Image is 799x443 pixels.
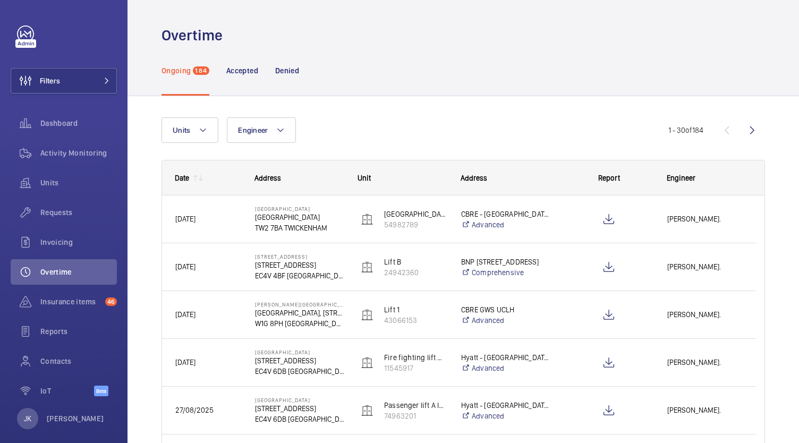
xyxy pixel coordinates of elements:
button: Units [161,117,218,143]
img: elevator.svg [361,404,373,417]
p: [GEOGRAPHIC_DATA] (MRL) [384,209,447,219]
p: [PERSON_NAME] [47,413,104,424]
span: [DATE] [175,262,195,271]
span: 184 [193,66,209,75]
p: [GEOGRAPHIC_DATA] [255,349,344,355]
span: Report [598,174,620,182]
span: Overtime [40,267,117,277]
p: [STREET_ADDRESS] [255,260,344,270]
p: [STREET_ADDRESS] [255,403,344,414]
a: Advanced [461,315,550,326]
span: Unit [358,174,371,182]
span: Dashboard [40,118,117,129]
span: [DATE] [175,358,195,367]
span: Requests [40,207,117,218]
span: Insurance items [40,296,101,307]
p: [STREET_ADDRESS] [255,253,344,260]
p: Ongoing [161,65,191,76]
span: Beta [94,386,108,396]
a: Advanced [461,219,550,230]
span: Reports [40,326,117,337]
button: Engineer [227,117,296,143]
span: [PERSON_NAME]. [667,261,743,273]
span: Invoicing [40,237,117,248]
span: [DATE] [175,310,195,319]
p: CBRE - [GEOGRAPHIC_DATA] [461,209,550,219]
span: Activity Monitoring [40,148,117,158]
p: 11545917 [384,363,447,373]
p: [STREET_ADDRESS] [255,355,344,366]
span: of [685,126,692,134]
span: Address [461,174,487,182]
span: 27/08/2025 [175,406,214,414]
button: Filters [11,68,117,93]
p: BNP [STREET_ADDRESS] [461,257,550,267]
p: Hyatt - [GEOGRAPHIC_DATA] [461,400,550,411]
p: 54982789 [384,219,447,230]
span: Contacts [40,356,117,367]
img: elevator.svg [361,309,373,321]
span: [PERSON_NAME]. [667,404,743,416]
p: Denied [275,65,299,76]
img: elevator.svg [361,261,373,274]
p: EC4V 6DB [GEOGRAPHIC_DATA] [255,414,344,424]
span: [PERSON_NAME]. [667,213,743,225]
span: Units [173,126,190,134]
p: Accepted [226,65,258,76]
p: EC4V 4BF [GEOGRAPHIC_DATA] [255,270,344,281]
img: elevator.svg [361,356,373,369]
span: 1 - 30 184 [668,126,703,134]
span: Units [40,177,117,188]
p: EC4V 6DB [GEOGRAPHIC_DATA] [255,366,344,377]
p: Fire fighting lift mp500 [384,352,447,363]
img: elevator.svg [361,213,373,226]
span: [PERSON_NAME]. [667,356,743,369]
p: W1G 8PH [GEOGRAPHIC_DATA] [255,318,344,329]
p: TW2 7BA TWICKENHAM [255,223,344,233]
span: Engineer [238,126,268,134]
p: 74963201 [384,411,447,421]
span: Engineer [667,174,695,182]
a: Comprehensive [461,267,550,278]
p: Hyatt - [GEOGRAPHIC_DATA] [461,352,550,363]
div: Date [175,174,189,182]
p: Lift B [384,257,447,267]
p: [GEOGRAPHIC_DATA], [STREET_ADDRESS][PERSON_NAME], [255,308,344,318]
p: [GEOGRAPHIC_DATA] [255,206,344,212]
p: JK [24,413,31,424]
p: 24942360 [384,267,447,278]
span: Filters [40,75,60,86]
span: 46 [105,297,117,306]
p: Lift 1 [384,304,447,315]
span: Address [254,174,281,182]
p: 43066153 [384,315,447,326]
span: [DATE] [175,215,195,223]
p: [GEOGRAPHIC_DATA] [255,212,344,223]
p: Passenger lift A left side [384,400,447,411]
span: [PERSON_NAME]. [667,309,743,321]
a: Advanced [461,411,550,421]
p: CBRE GWS UCLH [461,304,550,315]
p: [PERSON_NAME][GEOGRAPHIC_DATA] [255,301,344,308]
span: IoT [40,386,94,396]
h1: Overtime [161,25,229,45]
p: [GEOGRAPHIC_DATA] [255,397,344,403]
a: Advanced [461,363,550,373]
